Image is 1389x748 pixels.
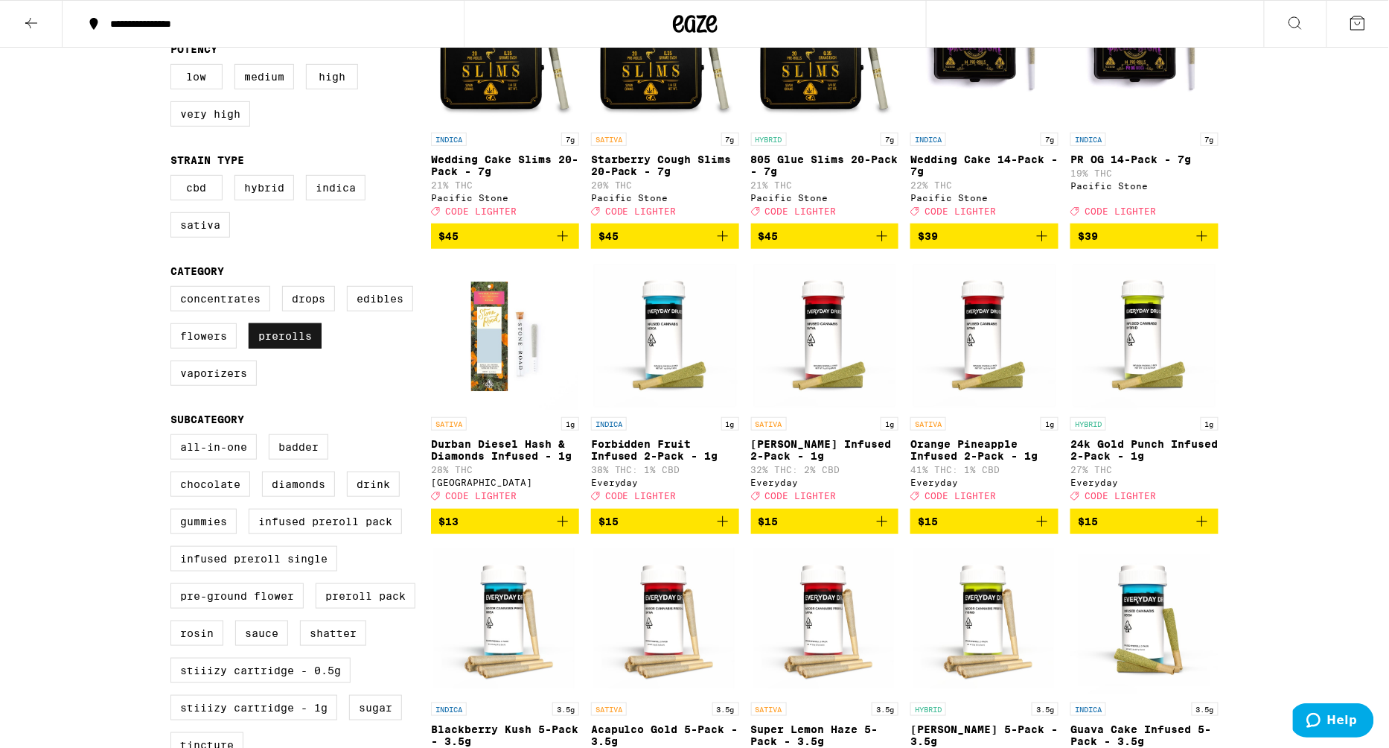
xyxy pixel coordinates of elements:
[591,509,739,534] button: Add to bag
[1070,261,1219,410] img: Everyday - 24k Gold Punch Infused 2-Pack - 1g
[910,438,1058,462] p: Orange Pineapple Infused 2-Pack - 1g
[561,417,579,431] p: 1g
[751,224,899,249] button: Add to bag
[910,133,946,146] p: INDICA
[765,492,837,501] span: CODE LIGHTER
[300,621,366,646] label: Shatter
[249,509,402,534] label: Infused Preroll Pack
[170,265,224,277] legend: Category
[170,472,250,497] label: Chocolate
[910,465,1058,475] p: 41% THC: 1% CBD
[910,478,1058,487] div: Everyday
[751,509,899,534] button: Add to bag
[431,261,579,508] a: Open page for Durban Diesel Hash & Diamonds Infused - 1g from Stone Road
[445,492,517,501] span: CODE LIGHTER
[170,658,351,683] label: STIIIZY Cartridge - 0.5g
[1070,723,1219,747] p: Guava Cake Infused 5-Pack - 3.5g
[170,101,250,127] label: Very High
[759,516,779,527] span: $15
[170,323,237,349] label: Flowers
[751,723,899,747] p: Super Lemon Haze 5-Pack - 3.5g
[170,64,223,89] label: Low
[910,261,1058,508] a: Open page for Orange Pineapple Infused 2-Pack - 1g from Everyday
[910,261,1058,410] img: Everyday - Orange Pineapple Infused 2-Pack - 1g
[751,261,899,410] img: Everyday - Jack Herer Infused 2-Pack - 1g
[1032,703,1058,716] p: 3.5g
[1201,417,1219,431] p: 1g
[1041,133,1058,146] p: 7g
[438,230,459,242] span: $45
[591,133,627,146] p: SATIVA
[347,472,400,497] label: Drink
[431,478,579,487] div: [GEOGRAPHIC_DATA]
[721,417,739,431] p: 1g
[1070,509,1219,534] button: Add to bag
[910,224,1058,249] button: Add to bag
[881,417,898,431] p: 1g
[910,417,946,431] p: SATIVA
[431,153,579,177] p: Wedding Cake Slims 20-Pack - 7g
[721,133,739,146] p: 7g
[170,361,257,386] label: Vaporizers
[751,703,787,716] p: SATIVA
[591,465,739,475] p: 38% THC: 1% CBD
[591,180,739,190] p: 20% THC
[1201,133,1219,146] p: 7g
[269,434,328,460] label: Badder
[1078,516,1098,527] span: $15
[1070,181,1219,191] div: Pacific Stone
[591,478,739,487] div: Everyday
[1192,703,1219,716] p: 3.5g
[925,206,996,216] span: CODE LIGHTER
[1070,224,1219,249] button: Add to bag
[1070,261,1219,508] a: Open page for 24k Gold Punch Infused 2-Pack - 1g from Everyday
[605,206,677,216] span: CODE LIGHTER
[1085,492,1156,501] span: CODE LIGHTER
[591,224,739,249] button: Add to bag
[438,516,459,527] span: $13
[170,583,304,609] label: Pre-ground Flower
[431,224,579,249] button: Add to bag
[431,133,467,146] p: INDICA
[431,417,467,431] p: SATIVA
[282,286,335,311] label: Drops
[751,133,787,146] p: HYBRID
[552,703,579,716] p: 3.5g
[591,417,627,431] p: INDICA
[751,153,899,177] p: 805 Glue Slims 20-Pack - 7g
[872,703,898,716] p: 3.5g
[751,261,899,508] a: Open page for Jack Herer Infused 2-Pack - 1g from Everyday
[431,546,579,695] img: Everyday - Blackberry Kush 5-Pack - 3.5g
[751,438,899,462] p: [PERSON_NAME] Infused 2-Pack - 1g
[170,434,257,460] label: All-In-One
[249,323,322,349] label: Prerolls
[170,154,244,166] legend: Strain Type
[751,417,787,431] p: SATIVA
[1070,703,1106,716] p: INDICA
[1070,546,1219,695] img: Everyday - Guava Cake Infused 5-Pack - 3.5g
[1070,417,1106,431] p: HYBRID
[1070,478,1219,487] div: Everyday
[445,206,517,216] span: CODE LIGHTER
[431,193,579,203] div: Pacific Stone
[751,465,899,475] p: 32% THC: 2% CBD
[1085,206,1156,216] span: CODE LIGHTER
[591,193,739,203] div: Pacific Stone
[561,133,579,146] p: 7g
[591,153,739,177] p: Starberry Cough Slims 20-Pack - 7g
[765,206,837,216] span: CODE LIGHTER
[910,723,1058,747] p: [PERSON_NAME] 5-Pack - 3.5g
[591,438,739,462] p: Forbidden Fruit Infused 2-Pack - 1g
[751,546,899,695] img: Everyday - Super Lemon Haze 5-Pack - 3.5g
[1070,153,1219,165] p: PR OG 14-Pack - 7g
[1041,417,1058,431] p: 1g
[1070,168,1219,178] p: 19% THC
[591,723,739,747] p: Acapulco Gold 5-Pack - 3.5g
[910,703,946,716] p: HYBRID
[918,230,938,242] span: $39
[170,212,230,238] label: Sativa
[431,509,579,534] button: Add to bag
[918,516,938,527] span: $15
[751,180,899,190] p: 21% THC
[751,193,899,203] div: Pacific Stone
